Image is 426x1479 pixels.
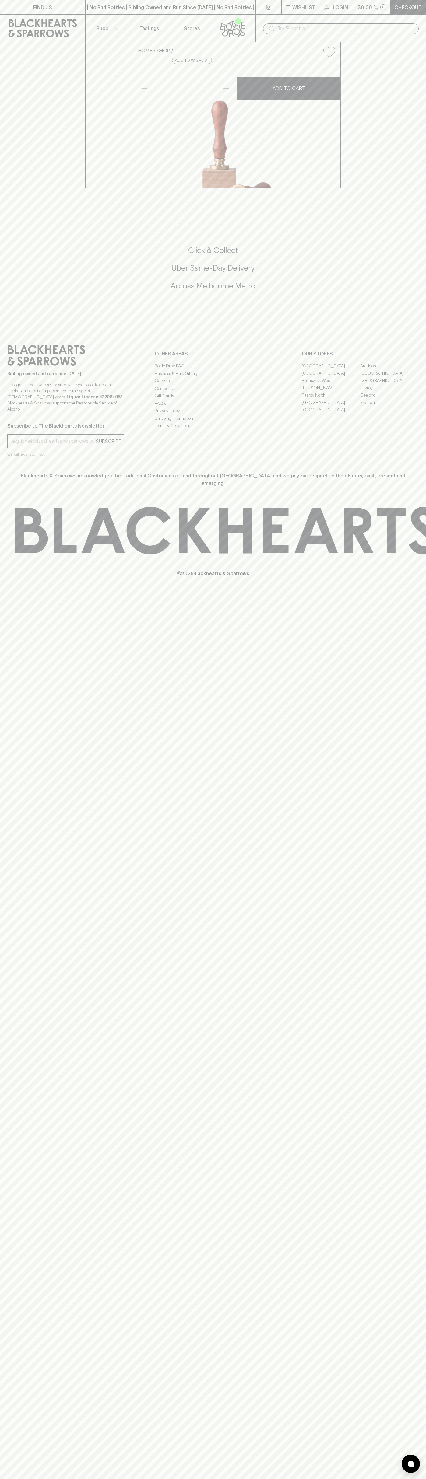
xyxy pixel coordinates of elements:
[171,15,213,42] a: Stores
[7,281,419,291] h5: Across Melbourne Metro
[33,4,52,11] p: FIND US
[360,362,419,369] a: Braddon
[278,24,414,33] input: Try "Pinot noir"
[7,245,419,255] h5: Click & Collect
[273,85,305,92] p: ADD TO CART
[394,4,422,11] p: Checkout
[302,369,360,377] a: [GEOGRAPHIC_DATA]
[360,369,419,377] a: [GEOGRAPHIC_DATA]
[138,48,152,53] a: HOME
[333,4,348,11] p: Login
[133,62,340,188] img: 34257.png
[382,5,385,9] p: 0
[292,4,315,11] p: Wishlist
[12,472,414,487] p: Blackhearts & Sparrows acknowledges the traditional Custodians of land throughout [GEOGRAPHIC_DAT...
[302,406,360,413] a: [GEOGRAPHIC_DATA]
[155,362,272,370] a: Bottle Drop FAQ's
[12,436,93,446] input: e.g. jane@blackheartsandsparrows.com.au
[360,399,419,406] a: Prahran
[360,391,419,399] a: Geelong
[184,25,200,32] p: Stores
[155,414,272,422] a: Shipping Information
[360,377,419,384] a: [GEOGRAPHIC_DATA]
[302,377,360,384] a: Brunswick West
[302,350,419,357] p: OUR STORES
[7,371,124,377] p: Sibling owned and run since [DATE]
[7,221,419,323] div: Call to action block
[86,15,128,42] button: Shop
[7,382,124,412] p: It is against the law to sell or supply alcohol to, or to obtain alcohol on behalf of a person un...
[408,1461,414,1467] img: bubble-icon
[302,362,360,369] a: [GEOGRAPHIC_DATA]
[155,422,272,429] a: Terms & Conditions
[157,48,170,53] a: SHOP
[67,394,123,399] strong: Liquor License #32064953
[7,451,124,457] p: We will never spam you
[93,435,124,448] button: SUBSCRIBE
[237,77,340,100] button: ADD TO CART
[155,400,272,407] a: FAQ's
[96,25,108,32] p: Shop
[155,392,272,400] a: Gift Cards
[155,377,272,385] a: Careers
[302,391,360,399] a: Fitzroy North
[172,57,212,64] button: Add to wishlist
[155,370,272,377] a: Business & Bulk Gifting
[7,422,124,429] p: Subscribe to The Blackhearts Newsletter
[155,407,272,414] a: Privacy Policy
[302,384,360,391] a: [PERSON_NAME]
[96,438,121,445] p: SUBSCRIBE
[321,44,338,60] button: Add to wishlist
[155,385,272,392] a: Contact Us
[155,350,272,357] p: OTHER AREAS
[139,25,159,32] p: Tastings
[360,384,419,391] a: Fitzroy
[357,4,372,11] p: $0.00
[7,263,419,273] h5: Uber Same-Day Delivery
[128,15,171,42] a: Tastings
[302,399,360,406] a: [GEOGRAPHIC_DATA]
